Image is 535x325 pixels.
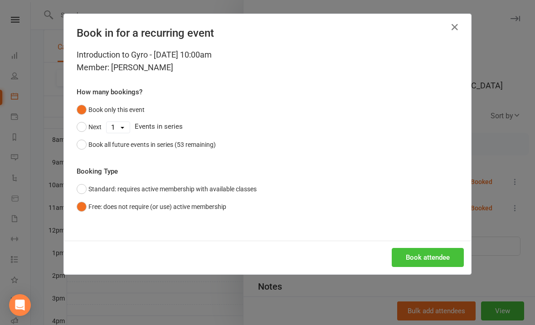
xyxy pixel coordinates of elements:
div: Book all future events in series (53 remaining) [88,140,216,150]
button: Standard: requires active membership with available classes [77,180,257,198]
button: Book all future events in series (53 remaining) [77,136,216,153]
button: Book attendee [392,248,464,267]
button: Next [77,118,102,136]
div: Open Intercom Messenger [9,294,31,316]
h4: Book in for a recurring event [77,27,458,39]
label: Booking Type [77,166,118,177]
button: Close [447,20,462,34]
button: Free: does not require (or use) active membership [77,198,226,215]
label: How many bookings? [77,87,142,97]
div: Introduction to Gyro - [DATE] 10:00am Member: [PERSON_NAME] [77,49,458,74]
button: Book only this event [77,101,145,118]
div: Events in series [77,118,458,136]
